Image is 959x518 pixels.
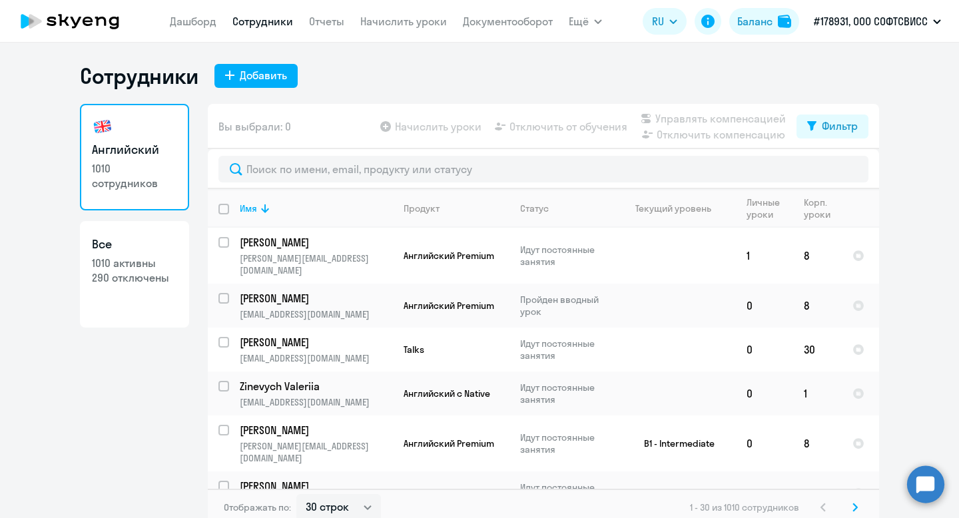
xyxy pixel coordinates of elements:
[404,202,440,214] div: Продукт
[240,67,287,83] div: Добавить
[736,328,793,372] td: 0
[520,338,611,362] p: Идут постоянные занятия
[218,119,291,134] span: Вы выбрали: 0
[520,294,611,318] p: Пройден вводный урок
[240,352,392,364] p: [EMAIL_ADDRESS][DOMAIN_NAME]
[240,423,390,437] p: [PERSON_NAME]
[822,118,858,134] div: Фильтр
[737,13,773,29] div: Баланс
[80,221,189,328] a: Все1010 активны290 отключены
[736,228,793,284] td: 1
[404,388,490,399] span: Английский с Native
[80,63,198,89] h1: Сотрудники
[404,344,424,356] span: Talks
[404,437,494,449] span: Английский Premium
[92,236,177,253] h3: Все
[240,235,392,250] a: [PERSON_NAME]
[569,8,602,35] button: Ещё
[520,244,611,268] p: Идут постоянные занятия
[623,202,735,214] div: Текущий уровень
[520,481,611,505] p: Идут постоянные занятия
[793,372,842,415] td: 1
[404,250,494,262] span: Английский Premium
[793,228,842,284] td: 8
[520,382,611,405] p: Идут постоянные занятия
[240,252,392,276] p: [PERSON_NAME][EMAIL_ADDRESS][DOMAIN_NAME]
[170,15,216,28] a: Дашборд
[218,156,868,182] input: Поиск по имени, email, продукту или статусу
[240,308,392,320] p: [EMAIL_ADDRESS][DOMAIN_NAME]
[793,415,842,471] td: 8
[214,64,298,88] button: Добавить
[793,471,842,515] td: 8
[807,5,948,37] button: #178931, ООО СОФТСВИСС
[736,372,793,415] td: 0
[240,379,390,393] p: Zinevych Valeriia
[736,415,793,471] td: 0
[240,423,392,437] a: [PERSON_NAME]
[224,501,291,513] span: Отображать по:
[240,396,392,408] p: [EMAIL_ADDRESS][DOMAIN_NAME]
[240,291,390,306] p: [PERSON_NAME]
[240,379,392,393] a: Zinevych Valeriia
[793,328,842,372] td: 30
[520,431,611,455] p: Идут постоянные занятия
[240,202,257,214] div: Имя
[92,256,177,270] p: 1010 активны
[92,141,177,158] h3: Английский
[797,115,868,138] button: Фильтр
[814,13,928,29] p: #178931, ООО СОФТСВИСС
[240,335,392,350] a: [PERSON_NAME]
[729,8,799,35] button: Балансbalance
[635,202,711,214] div: Текущий уровень
[612,415,736,471] td: B1 - Intermediate
[92,270,177,285] p: 290 отключены
[80,104,189,210] a: Английский1010 сотрудников
[404,487,494,499] span: Английский Premium
[463,15,553,28] a: Документооборот
[309,15,344,28] a: Отчеты
[240,202,392,214] div: Имя
[232,15,293,28] a: Сотрудники
[520,202,549,214] div: Статус
[736,284,793,328] td: 0
[92,116,113,137] img: english
[643,8,687,35] button: RU
[240,291,392,306] a: [PERSON_NAME]
[804,196,841,220] div: Корп. уроки
[92,161,177,190] p: 1010 сотрудников
[652,13,664,29] span: RU
[404,300,494,312] span: Английский Premium
[240,235,390,250] p: [PERSON_NAME]
[360,15,447,28] a: Начислить уроки
[569,13,589,29] span: Ещё
[240,479,392,493] a: [PERSON_NAME]
[240,335,390,350] p: [PERSON_NAME]
[778,15,791,28] img: balance
[747,196,793,220] div: Личные уроки
[240,440,392,464] p: [PERSON_NAME][EMAIL_ADDRESS][DOMAIN_NAME]
[690,501,799,513] span: 1 - 30 из 1010 сотрудников
[240,479,390,493] p: [PERSON_NAME]
[736,471,793,515] td: 1
[793,284,842,328] td: 8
